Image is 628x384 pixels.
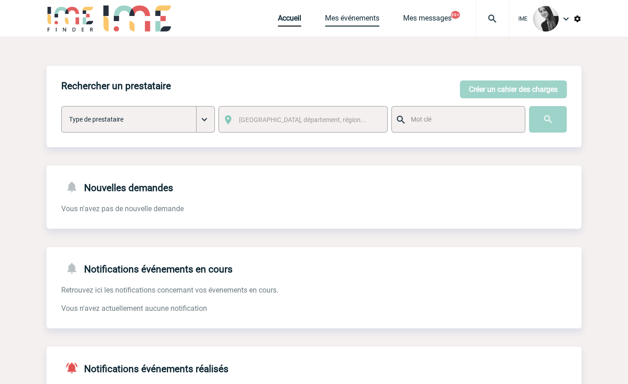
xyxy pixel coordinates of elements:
[65,261,84,275] img: notifications-24-px-g.png
[518,16,527,22] span: IME
[325,14,379,27] a: Mes événements
[403,14,452,27] a: Mes messages
[408,113,516,125] input: Mot clé
[61,204,184,213] span: Vous n'avez pas de nouvelle demande
[451,11,460,19] button: 99+
[239,116,366,123] span: [GEOGRAPHIC_DATA], département, région...
[61,361,229,374] h4: Notifications événements réalisés
[529,106,567,133] input: Submit
[65,180,84,193] img: notifications-24-px-g.png
[61,180,173,193] h4: Nouvelles demandes
[61,261,233,275] h4: Notifications événements en cours
[47,5,94,32] img: IME-Finder
[61,304,207,313] span: Vous n'avez actuellement aucune notification
[533,6,559,32] img: 101050-0.jpg
[61,80,171,91] h4: Rechercher un prestataire
[61,286,278,294] span: Retrouvez ici les notifications concernant vos évenements en cours.
[278,14,301,27] a: Accueil
[65,361,84,374] img: notifications-active-24-px-r.png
